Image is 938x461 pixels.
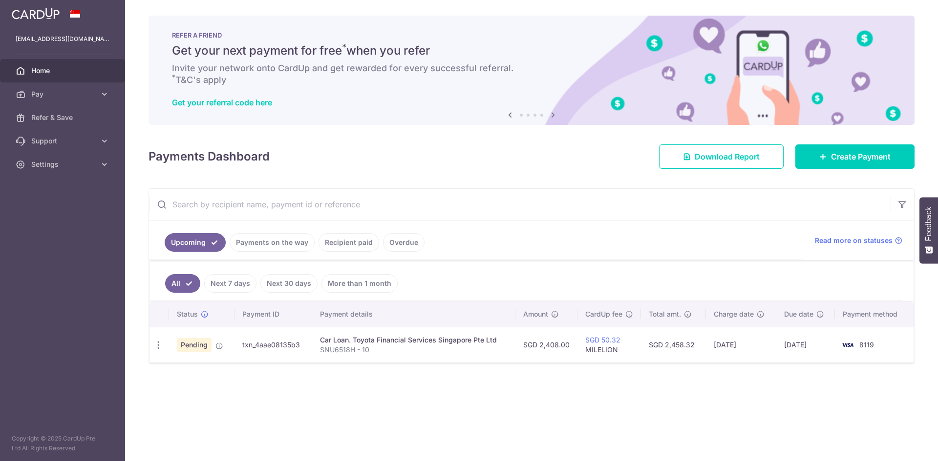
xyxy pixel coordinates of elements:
[149,16,915,125] img: RAF banner
[149,189,891,220] input: Search by recipient name, payment id or reference
[165,233,226,252] a: Upcoming
[714,309,754,319] span: Charge date
[177,338,212,352] span: Pending
[312,301,515,327] th: Payment details
[31,66,96,76] span: Home
[383,233,425,252] a: Overdue
[234,327,312,362] td: txn_4aae08135b3
[515,327,577,362] td: SGD 2,408.00
[31,136,96,146] span: Support
[919,197,938,263] button: Feedback - Show survey
[172,62,891,86] h6: Invite your network onto CardUp and get rewarded for every successful referral. T&C's apply
[165,274,200,293] a: All
[659,144,784,169] a: Download Report
[523,309,548,319] span: Amount
[585,309,622,319] span: CardUp fee
[31,89,96,99] span: Pay
[320,345,508,355] p: SNU6518H - 10
[649,309,681,319] span: Total amt.
[16,34,109,44] p: [EMAIL_ADDRESS][DOMAIN_NAME]
[706,327,776,362] td: [DATE]
[320,335,508,345] div: Car Loan. Toyota Financial Services Singapore Pte Ltd
[149,148,270,165] h4: Payments Dashboard
[31,160,96,169] span: Settings
[585,336,620,344] a: SGD 50.32
[204,274,256,293] a: Next 7 days
[831,151,891,162] span: Create Payment
[172,43,891,59] h5: Get your next payment for free when you refer
[31,113,96,122] span: Refer & Save
[234,301,312,327] th: Payment ID
[755,182,938,461] iframe: Find more information here
[695,151,760,162] span: Download Report
[577,327,641,362] td: MILELION
[321,274,398,293] a: More than 1 month
[172,31,891,39] p: REFER A FRIEND
[260,274,318,293] a: Next 30 days
[641,327,706,362] td: SGD 2,458.32
[319,233,379,252] a: Recipient paid
[795,144,915,169] a: Create Payment
[172,98,272,107] a: Get your referral code here
[924,207,933,241] span: Feedback
[177,309,198,319] span: Status
[230,233,315,252] a: Payments on the way
[12,8,60,20] img: CardUp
